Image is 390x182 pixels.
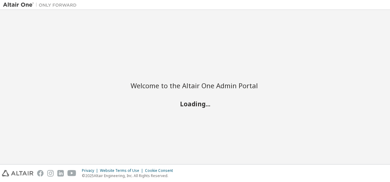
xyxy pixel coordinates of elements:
img: Altair One [3,2,80,8]
img: facebook.svg [37,170,44,176]
p: © 2025 Altair Engineering, Inc. All Rights Reserved. [82,173,177,178]
img: altair_logo.svg [2,170,33,176]
h2: Loading... [131,100,259,108]
div: Cookie Consent [145,168,177,173]
img: instagram.svg [47,170,54,176]
div: Privacy [82,168,100,173]
img: linkedin.svg [57,170,64,176]
div: Website Terms of Use [100,168,145,173]
h2: Welcome to the Altair One Admin Portal [131,81,259,90]
img: youtube.svg [67,170,76,176]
